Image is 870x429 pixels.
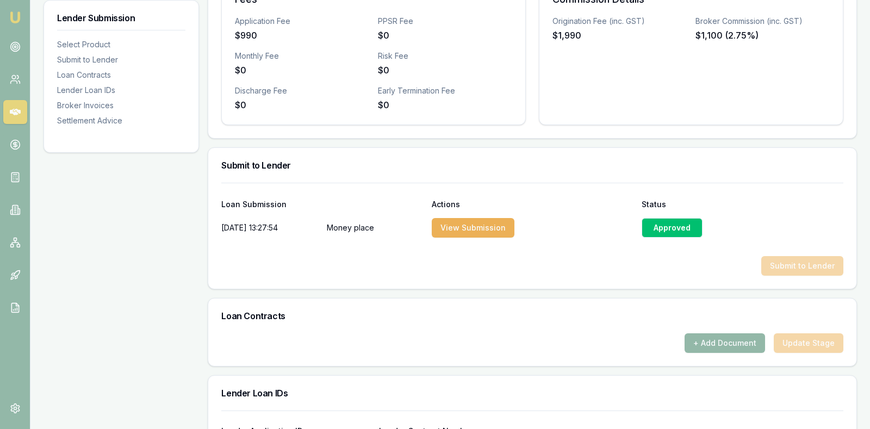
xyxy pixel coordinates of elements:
img: emu-icon-u.png [9,11,22,24]
div: Discharge Fee [235,85,369,96]
div: Lender Loan IDs [57,85,185,96]
div: $1,990 [552,29,687,42]
h3: Submit to Lender [221,161,843,170]
div: $0 [235,98,369,111]
div: Approved [642,218,703,238]
div: Risk Fee [378,51,512,61]
div: $1,100 (2.75%) [695,29,830,42]
div: $0 [235,64,369,77]
div: Submit to Lender [57,54,185,65]
h3: Lender Submission [57,14,185,22]
div: Application Fee [235,16,369,27]
div: Status [642,201,843,208]
div: $0 [378,98,512,111]
div: Actions [432,201,633,208]
div: Monthly Fee [235,51,369,61]
div: $0 [378,29,512,42]
div: Loan Submission [221,201,423,208]
h3: Loan Contracts [221,312,843,320]
div: Loan Contracts [57,70,185,80]
div: Settlement Advice [57,115,185,126]
div: Select Product [57,39,185,50]
div: PPSR Fee [378,16,512,27]
div: Broker Invoices [57,100,185,111]
div: Origination Fee (inc. GST) [552,16,687,27]
button: View Submission [432,218,514,238]
div: [DATE] 13:27:54 [221,217,318,239]
h3: Lender Loan IDs [221,389,843,397]
div: Broker Commission (inc. GST) [695,16,830,27]
button: + Add Document [685,333,765,353]
div: Early Termination Fee [378,85,512,96]
div: $0 [378,64,512,77]
div: $990 [235,29,369,42]
p: Money place [327,217,423,239]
